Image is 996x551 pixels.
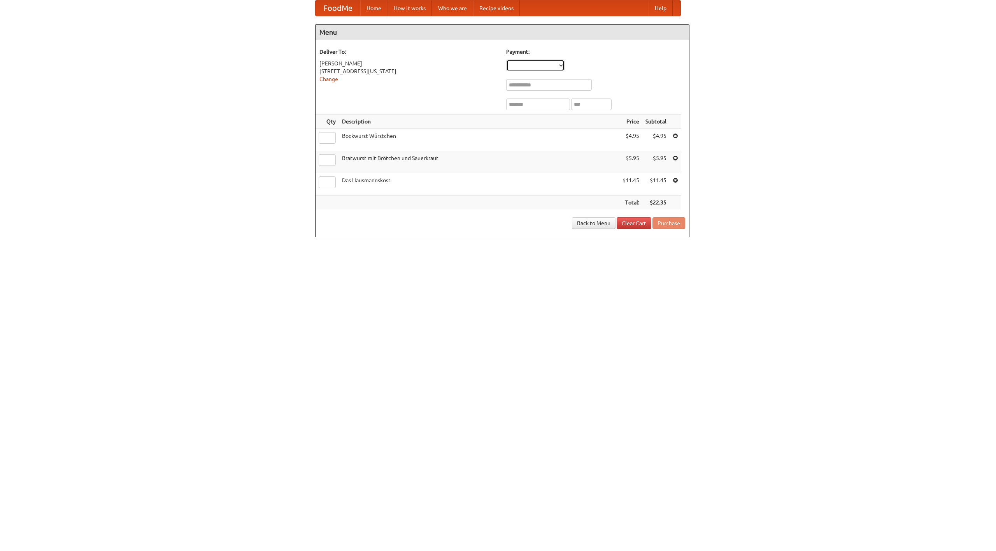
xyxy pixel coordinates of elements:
[617,217,651,229] a: Clear Cart
[316,114,339,129] th: Qty
[319,60,498,67] div: [PERSON_NAME]
[642,151,670,173] td: $5.95
[572,217,615,229] a: Back to Menu
[339,173,619,195] td: Das Hausmannskost
[319,67,498,75] div: [STREET_ADDRESS][US_STATE]
[619,114,642,129] th: Price
[619,129,642,151] td: $4.95
[642,173,670,195] td: $11.45
[339,151,619,173] td: Bratwurst mit Brötchen und Sauerkraut
[319,76,338,82] a: Change
[432,0,473,16] a: Who we are
[642,129,670,151] td: $4.95
[649,0,673,16] a: Help
[339,129,619,151] td: Bockwurst Würstchen
[652,217,685,229] button: Purchase
[642,195,670,210] th: $22.35
[642,114,670,129] th: Subtotal
[619,151,642,173] td: $5.95
[316,25,689,40] h4: Menu
[319,48,498,56] h5: Deliver To:
[316,0,360,16] a: FoodMe
[388,0,432,16] a: How it works
[506,48,685,56] h5: Payment:
[473,0,520,16] a: Recipe videos
[360,0,388,16] a: Home
[619,173,642,195] td: $11.45
[619,195,642,210] th: Total:
[339,114,619,129] th: Description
